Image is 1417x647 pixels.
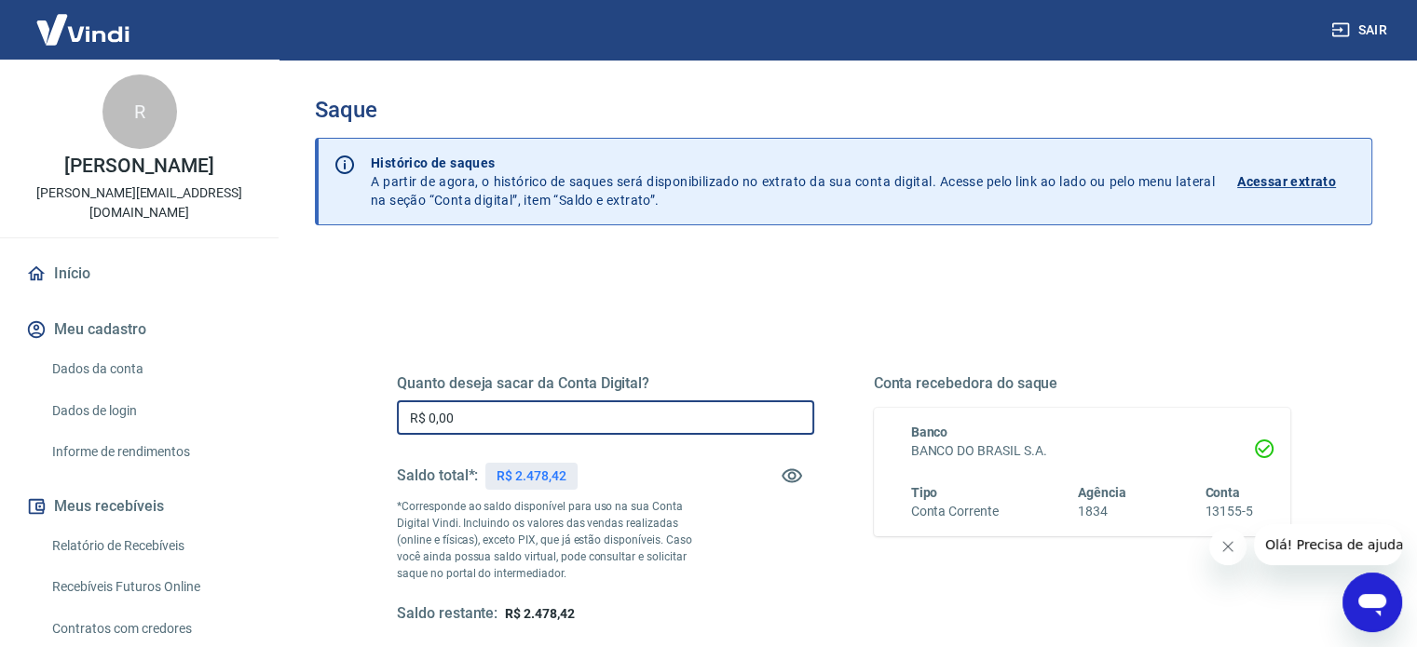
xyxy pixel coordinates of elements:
a: Recebíveis Futuros Online [45,568,256,606]
p: A partir de agora, o histórico de saques será disponibilizado no extrato da sua conta digital. Ac... [371,154,1215,209]
span: Banco [911,425,948,439]
h6: BANCO DO BRASIL S.A. [911,441,1254,461]
a: Dados da conta [45,350,256,388]
h5: Saldo restante: [397,604,497,624]
a: Acessar extrato [1237,154,1356,209]
span: R$ 2.478,42 [505,606,574,621]
p: Histórico de saques [371,154,1215,172]
p: R$ 2.478,42 [497,466,565,486]
span: Agência [1078,485,1126,500]
a: Relatório de Recebíveis [45,527,256,565]
h5: Saldo total*: [397,466,478,485]
h3: Saque [315,97,1372,123]
p: [PERSON_NAME] [64,156,213,176]
button: Meus recebíveis [22,486,256,527]
div: R [102,74,177,149]
a: Informe de rendimentos [45,433,256,471]
iframe: Fechar mensagem [1209,528,1247,565]
p: [PERSON_NAME][EMAIL_ADDRESS][DOMAIN_NAME] [15,183,264,222]
span: Tipo [911,485,938,500]
h5: Conta recebedora do saque [874,374,1291,393]
button: Sair [1328,13,1395,47]
h6: 1834 [1078,502,1126,521]
span: Olá! Precisa de ajuda? [11,13,157,28]
img: Vindi [22,1,143,58]
a: Dados de login [45,392,256,430]
button: Meu cadastro [22,309,256,350]
p: Acessar extrato [1237,172,1336,191]
a: Início [22,253,256,294]
h6: Conta Corrente [911,502,999,521]
p: *Corresponde ao saldo disponível para uso na sua Conta Digital Vindi. Incluindo os valores das ve... [397,498,710,582]
h6: 13155-5 [1205,502,1253,521]
h5: Quanto deseja sacar da Conta Digital? [397,374,814,393]
iframe: Mensagem da empresa [1254,524,1402,565]
span: Conta [1205,485,1240,500]
iframe: Botão para abrir a janela de mensagens [1342,573,1402,632]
